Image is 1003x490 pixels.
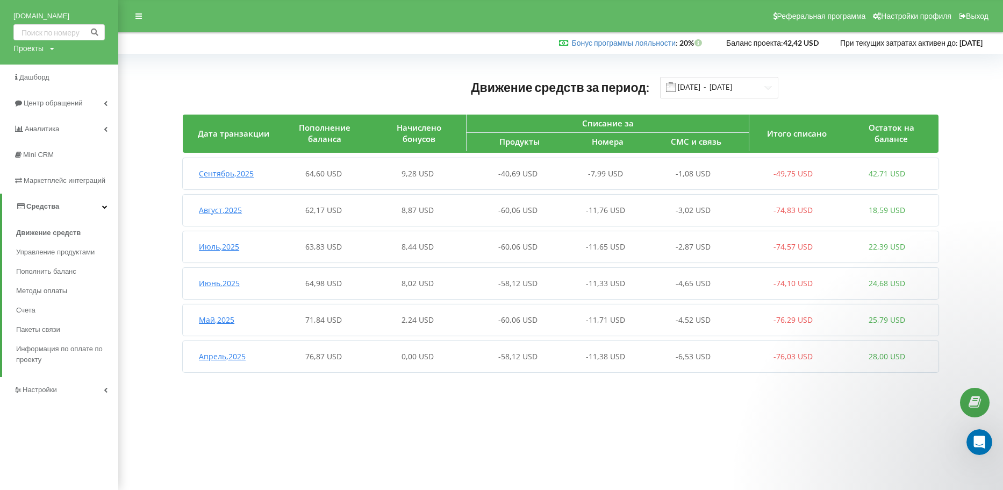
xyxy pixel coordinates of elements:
a: [DOMAIN_NAME] [13,11,105,22]
span: 64,98 USD [305,278,342,288]
span: Реферальная программа [777,12,866,20]
span: 8,44 USD [402,242,434,252]
a: Счета [16,301,118,320]
span: Номера [592,136,624,147]
span: -74,10 USD [773,278,813,288]
span: 18,59 USD [869,205,905,215]
span: Дашборд [19,73,49,81]
span: -58,12 USD [498,351,538,361]
span: -58,12 USD [498,278,538,288]
span: 25,79 USD [869,315,905,325]
span: Информация по оплате по проекту [16,344,113,365]
span: -4,52 USD [676,315,711,325]
span: 2,24 USD [402,315,434,325]
span: -74,83 USD [773,205,813,215]
span: 8,87 USD [402,205,434,215]
span: -11,65 USD [586,242,625,252]
span: -11,33 USD [586,278,625,288]
span: Продукты [499,136,540,147]
span: 28,00 USD [869,351,905,361]
span: Дата транзакции [198,128,269,139]
span: 9,28 USD [402,168,434,179]
span: 8,02 USD [402,278,434,288]
span: Май , 2025 [199,315,234,325]
span: Август , 2025 [199,205,242,215]
span: Июль , 2025 [199,242,239,252]
span: 63,83 USD [305,242,342,252]
span: -60,06 USD [498,315,538,325]
span: Настройки [23,386,57,394]
a: Методы оплаты [16,281,118,301]
span: : [571,38,678,47]
div: Проекты [13,43,44,54]
a: Движение средств [16,223,118,243]
span: 64,60 USD [305,168,342,179]
span: СМС и связь [671,136,721,147]
strong: 20% [679,38,705,47]
span: 76,87 USD [305,351,342,361]
span: Остаток на балансе [869,122,914,144]
span: Пополнение баланса [299,122,350,144]
span: Аналитика [25,125,59,133]
a: Бонус программы лояльности [571,38,676,47]
span: -1,08 USD [676,168,711,179]
span: 22,39 USD [869,242,905,252]
span: 42,71 USD [869,168,905,179]
span: -40,69 USD [498,168,538,179]
span: Движение средств за период: [471,80,649,95]
a: Пакеты связи [16,320,118,339]
span: -60,06 USD [498,205,538,215]
span: -11,38 USD [586,351,625,361]
a: Средства [2,194,118,219]
span: Настройки профиля [881,12,951,20]
span: Пакеты связи [16,324,60,335]
span: 71,84 USD [305,315,342,325]
span: Сентябрь , 2025 [199,168,254,179]
span: 0,00 USD [402,351,434,361]
span: Средства [26,202,59,210]
span: Пополнить баланс [16,266,76,277]
span: Движение средств [16,228,81,238]
span: -3,02 USD [676,205,711,215]
input: Поиск по номеру [13,24,105,40]
a: Информация по оплате по проекту [16,339,118,370]
span: Счета [16,305,35,316]
span: -6,53 USD [676,351,711,361]
span: При текущих затратах активен до: [840,38,958,47]
span: -76,03 USD [773,351,813,361]
span: -2,87 USD [676,242,711,252]
span: Апрель , 2025 [199,351,246,361]
span: 24,68 USD [869,278,905,288]
span: -4,65 USD [676,278,711,288]
strong: 42,42 USD [783,38,819,47]
span: -11,71 USD [586,315,625,325]
a: Управление продуктами [16,243,118,262]
span: -76,29 USD [773,315,813,325]
a: Пополнить баланс [16,262,118,281]
span: 62,17 USD [305,205,342,215]
span: -7,99 USD [588,168,623,179]
span: Маркетплейс интеграций [24,176,105,184]
span: Mini CRM [23,151,54,159]
span: -49,75 USD [773,168,813,179]
span: -74,57 USD [773,242,813,252]
span: Начислено бонусов [397,122,441,144]
span: Итого списано [767,128,827,139]
iframe: Intercom live chat [966,429,992,455]
span: Июнь , 2025 [199,278,240,288]
span: Выход [966,12,988,20]
strong: [DATE] [959,38,983,47]
span: Центр обращений [24,99,82,107]
span: -60,06 USD [498,242,538,252]
span: Списание за [582,118,634,129]
span: Баланс проекта: [726,38,783,47]
span: Методы оплаты [16,286,67,296]
span: -11,76 USD [586,205,625,215]
span: Управление продуктами [16,247,95,258]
